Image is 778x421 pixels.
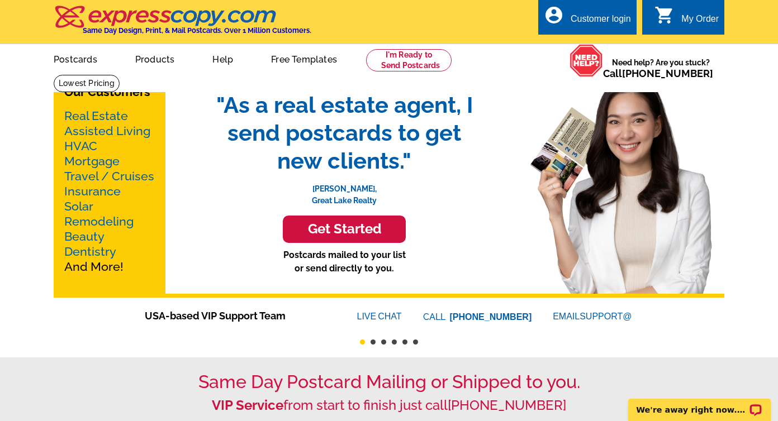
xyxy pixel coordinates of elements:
[544,5,564,25] i: account_circle
[64,139,97,153] a: HVAC
[553,312,633,321] a: EMAILSUPPORT@
[450,312,532,322] a: [PHONE_NUMBER]
[36,45,115,71] a: Postcards
[64,124,150,138] a: Assisted Living
[570,44,603,77] img: help
[64,184,121,198] a: Insurance
[654,5,675,25] i: shopping_cart
[83,26,311,35] h4: Same Day Design, Print, & Mail Postcards. Over 1 Million Customers.
[64,245,116,259] a: Dentistry
[205,175,484,207] p: [PERSON_NAME], Great Lake Realty
[64,109,128,123] a: Real Estate
[413,339,418,345] button: 6 of 6
[392,339,397,345] button: 4 of 6
[64,154,120,168] a: Mortgage
[603,57,719,79] span: Need help? Are you stuck?
[205,91,484,175] span: "As a real estate agent, I send postcards to get new clients."
[357,312,402,321] a: LIVECHAT
[544,12,631,26] a: account_circle Customer login
[205,216,484,243] a: Get Started
[194,45,251,71] a: Help
[145,308,324,323] span: USA-based VIP Support Team
[64,169,154,183] a: Travel / Cruises
[64,199,93,213] a: Solar
[580,310,633,323] font: SUPPORT@
[381,339,386,345] button: 3 of 6
[371,339,376,345] button: 2 of 6
[622,68,713,79] a: [PHONE_NUMBER]
[621,386,778,421] iframe: LiveChat chat widget
[64,229,105,243] a: Beauty
[54,371,724,393] h1: Same Day Postcard Mailing or Shipped to you.
[357,310,378,323] font: LIVE
[423,310,447,324] font: CALL
[64,108,155,274] p: And More!
[448,397,566,413] a: [PHONE_NUMBER]
[603,68,713,79] span: Call
[402,339,407,345] button: 5 of 6
[212,397,283,413] strong: VIP Service
[360,339,365,345] button: 1 of 6
[54,13,311,35] a: Same Day Design, Print, & Mail Postcards. Over 1 Million Customers.
[64,214,134,228] a: Remodeling
[681,14,719,30] div: My Order
[117,45,193,71] a: Products
[253,45,355,71] a: Free Templates
[297,221,392,237] h3: Get Started
[571,14,631,30] div: Customer login
[654,12,719,26] a: shopping_cart My Order
[54,398,724,414] h2: from start to finish just call
[205,248,484,275] p: Postcards mailed to your list or send directly to you.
